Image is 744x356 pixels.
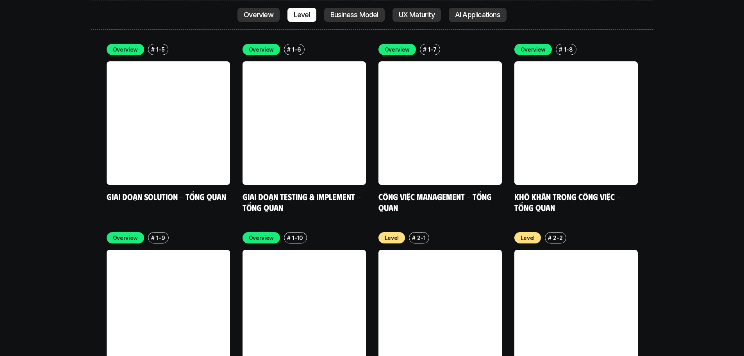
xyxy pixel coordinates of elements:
h6: # [559,47,562,52]
p: 1-5 [156,45,164,54]
a: UX Maturity [393,8,441,22]
p: 1-6 [292,45,301,54]
a: AI Applications [449,8,507,22]
a: Công việc Management - Tổng quan [378,191,494,213]
a: Overview [237,8,280,22]
a: Level [287,8,316,22]
p: 1-8 [564,45,573,54]
a: Khó khăn trong công việc - Tổng quan [514,191,623,213]
a: Giai đoạn Testing & Implement - Tổng quan [243,191,363,213]
p: Overview [113,234,138,242]
a: Business Model [324,8,385,22]
h6: # [287,235,291,241]
h6: # [151,235,155,241]
h6: # [548,235,551,241]
p: Overview [249,45,274,54]
p: Overview [244,11,273,19]
p: 2-2 [553,234,562,242]
p: UX Maturity [399,11,435,19]
h6: # [412,235,416,241]
p: 1-9 [156,234,165,242]
p: 1-7 [428,45,436,54]
h6: # [287,47,291,52]
h6: # [423,47,426,52]
p: Overview [385,45,410,54]
p: 1-10 [292,234,303,242]
h6: # [151,47,155,52]
p: Level [385,234,399,242]
p: Business Model [330,11,378,19]
p: Level [294,11,310,19]
a: Giai đoạn Solution - Tổng quan [107,191,226,202]
p: Overview [113,45,138,54]
p: 2-1 [417,234,425,242]
p: Overview [249,234,274,242]
p: Overview [521,45,546,54]
p: AI Applications [455,11,500,19]
p: Level [521,234,535,242]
